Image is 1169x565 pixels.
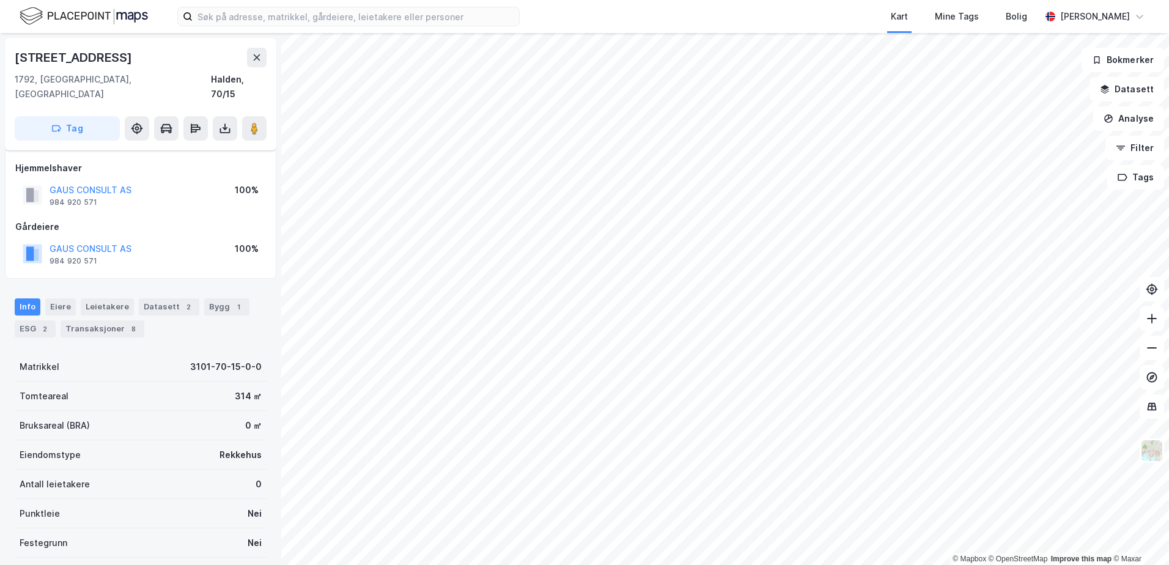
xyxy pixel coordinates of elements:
[15,320,56,338] div: ESG
[20,506,60,521] div: Punktleie
[20,477,90,492] div: Antall leietakere
[190,360,262,374] div: 3101-70-15-0-0
[15,72,211,102] div: 1792, [GEOGRAPHIC_DATA], [GEOGRAPHIC_DATA]
[1140,439,1163,462] img: Z
[15,298,40,316] div: Info
[1006,9,1027,24] div: Bolig
[20,448,81,462] div: Eiendomstype
[39,323,51,335] div: 2
[1051,555,1112,563] a: Improve this map
[1082,48,1164,72] button: Bokmerker
[193,7,519,26] input: Søk på adresse, matrikkel, gårdeiere, leietakere eller personer
[20,6,148,27] img: logo.f888ab2527a4732fd821a326f86c7f29.svg
[1090,77,1164,102] button: Datasett
[891,9,908,24] div: Kart
[45,298,76,316] div: Eiere
[235,389,262,404] div: 314 ㎡
[81,298,134,316] div: Leietakere
[15,48,135,67] div: [STREET_ADDRESS]
[15,161,266,175] div: Hjemmelshaver
[256,477,262,492] div: 0
[1108,506,1169,565] iframe: Chat Widget
[235,183,259,198] div: 100%
[935,9,979,24] div: Mine Tags
[127,323,139,335] div: 8
[15,116,120,141] button: Tag
[248,506,262,521] div: Nei
[204,298,249,316] div: Bygg
[953,555,986,563] a: Mapbox
[182,301,194,313] div: 2
[61,320,144,338] div: Transaksjoner
[20,418,90,433] div: Bruksareal (BRA)
[50,198,97,207] div: 984 920 571
[219,448,262,462] div: Rekkehus
[20,389,68,404] div: Tomteareal
[232,301,245,313] div: 1
[139,298,199,316] div: Datasett
[989,555,1048,563] a: OpenStreetMap
[1107,165,1164,190] button: Tags
[20,360,59,374] div: Matrikkel
[211,72,267,102] div: Halden, 70/15
[1093,106,1164,131] button: Analyse
[235,242,259,256] div: 100%
[248,536,262,550] div: Nei
[1105,136,1164,160] button: Filter
[50,256,97,266] div: 984 920 571
[15,220,266,234] div: Gårdeiere
[1060,9,1130,24] div: [PERSON_NAME]
[20,536,67,550] div: Festegrunn
[245,418,262,433] div: 0 ㎡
